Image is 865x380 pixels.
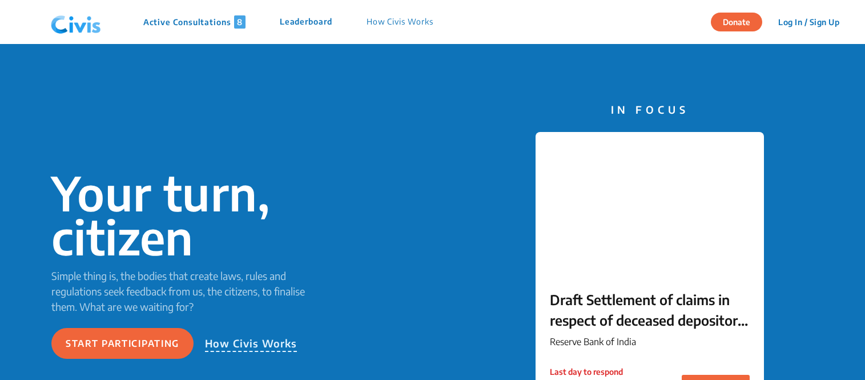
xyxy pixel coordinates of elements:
[367,15,433,29] p: How Civis Works
[46,5,106,39] img: navlogo.png
[550,366,623,378] p: Last day to respond
[205,335,297,352] p: How Civis Works
[536,102,765,117] p: IN FOCUS
[711,15,771,27] a: Donate
[771,13,847,31] button: Log In / Sign Up
[51,171,318,259] p: Your turn, citizen
[51,328,194,359] button: Start participating
[711,13,762,31] button: Donate
[234,15,246,29] span: 8
[550,289,750,330] p: Draft Settlement of claims in respect of deceased depositors – Simplification of Procedure
[51,268,318,314] p: Simple thing is, the bodies that create laws, rules and regulations seek feedback from us, the ci...
[280,15,332,29] p: Leaderboard
[550,335,750,349] p: Reserve Bank of India
[143,15,246,29] p: Active Consultations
